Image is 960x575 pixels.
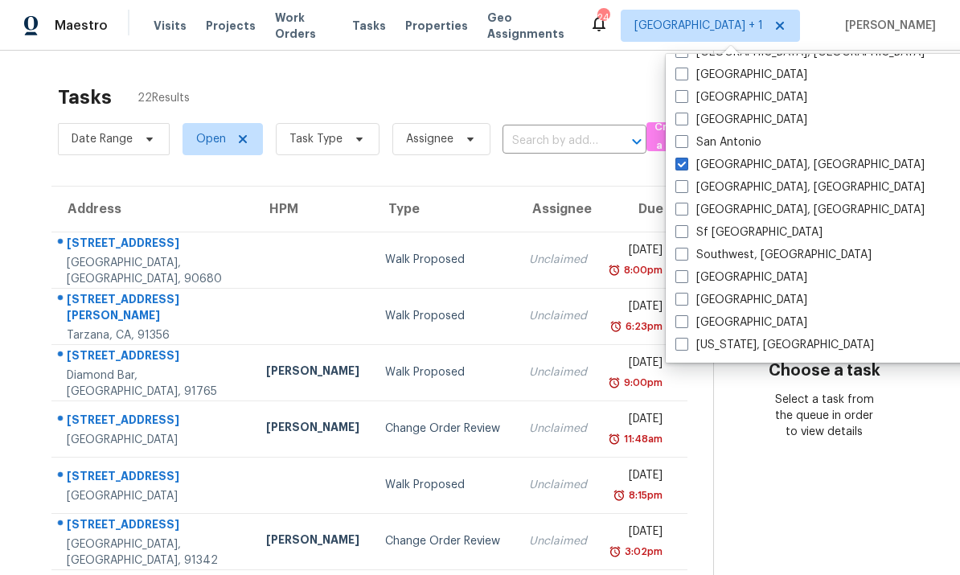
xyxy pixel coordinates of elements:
span: 22 Results [137,90,190,106]
div: 3:02pm [622,544,663,560]
span: Open [196,131,226,147]
label: Southwest, [GEOGRAPHIC_DATA] [675,247,872,263]
div: [PERSON_NAME] [266,363,359,383]
label: [GEOGRAPHIC_DATA] [675,112,807,128]
div: Change Order Review [385,421,503,437]
div: [STREET_ADDRESS] [67,468,240,488]
input: Search by address [503,129,601,154]
span: Tasks [352,20,386,31]
div: Unclaimed [529,252,587,268]
div: Unclaimed [529,477,587,493]
div: Tarzana, CA, 91356 [67,327,240,343]
span: [PERSON_NAME] [839,18,936,34]
label: [GEOGRAPHIC_DATA], [GEOGRAPHIC_DATA] [675,179,925,195]
th: HPM [253,187,372,232]
label: [GEOGRAPHIC_DATA] [675,314,807,331]
span: Visits [154,18,187,34]
span: Date Range [72,131,133,147]
div: Walk Proposed [385,364,503,380]
span: Work Orders [275,10,333,42]
label: [GEOGRAPHIC_DATA], [GEOGRAPHIC_DATA] [675,202,925,218]
span: Create a Task [654,118,690,155]
div: Unclaimed [529,364,587,380]
div: Change Order Review [385,533,503,549]
div: [PERSON_NAME] [266,532,359,552]
div: Select a task from the queue in order to view details [769,392,880,440]
label: [GEOGRAPHIC_DATA] [675,67,807,83]
div: [STREET_ADDRESS][PERSON_NAME] [67,291,240,327]
div: [DATE] [613,411,663,431]
label: [GEOGRAPHIC_DATA], [GEOGRAPHIC_DATA] [675,157,925,173]
img: Overdue Alarm Icon [608,375,621,391]
span: Projects [206,18,256,34]
th: Due [600,187,687,232]
th: Address [51,187,253,232]
div: [DATE] [613,242,663,262]
div: [DATE] [613,524,663,544]
span: Assignee [406,131,453,147]
img: Overdue Alarm Icon [608,431,621,447]
button: Open [626,130,648,153]
div: [GEOGRAPHIC_DATA], [GEOGRAPHIC_DATA], 91342 [67,536,240,569]
div: [STREET_ADDRESS] [67,347,240,368]
label: Sf [GEOGRAPHIC_DATA] [675,224,823,240]
div: [STREET_ADDRESS] [67,516,240,536]
th: Type [372,187,516,232]
label: [GEOGRAPHIC_DATA] [675,89,807,105]
div: 8:15pm [626,487,663,503]
div: 8:00pm [621,262,663,278]
div: [GEOGRAPHIC_DATA] [67,488,240,504]
span: Geo Assignments [487,10,570,42]
h3: Choose a task [769,363,880,379]
div: [GEOGRAPHIC_DATA] [67,432,240,448]
div: Unclaimed [529,533,587,549]
div: 11:48am [621,431,663,447]
button: Create a Task [646,122,698,151]
label: [GEOGRAPHIC_DATA] [675,269,807,285]
div: [PERSON_NAME] [266,419,359,439]
div: [STREET_ADDRESS] [67,412,240,432]
span: [GEOGRAPHIC_DATA] + 1 [634,18,763,34]
div: Walk Proposed [385,308,503,324]
label: San Antonio [675,134,761,150]
div: [GEOGRAPHIC_DATA], [GEOGRAPHIC_DATA], 90680 [67,255,240,287]
span: Maestro [55,18,108,34]
div: 24 [597,10,609,26]
span: Properties [405,18,468,34]
div: Unclaimed [529,421,587,437]
div: [DATE] [613,355,663,375]
img: Overdue Alarm Icon [609,318,622,335]
div: [DATE] [613,298,663,318]
img: Overdue Alarm Icon [609,544,622,560]
div: Walk Proposed [385,252,503,268]
img: Overdue Alarm Icon [608,262,621,278]
div: 9:00pm [621,375,663,391]
img: Overdue Alarm Icon [613,487,626,503]
div: 6:23pm [622,318,663,335]
div: Unclaimed [529,308,587,324]
label: [GEOGRAPHIC_DATA] [675,292,807,308]
th: Assignee [516,187,600,232]
h2: Tasks [58,89,112,105]
div: Diamond Bar, [GEOGRAPHIC_DATA], 91765 [67,368,240,400]
div: [DATE] [613,467,663,487]
span: Task Type [289,131,343,147]
div: [STREET_ADDRESS] [67,235,240,255]
div: Walk Proposed [385,477,503,493]
label: [US_STATE], [GEOGRAPHIC_DATA] [675,337,874,353]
